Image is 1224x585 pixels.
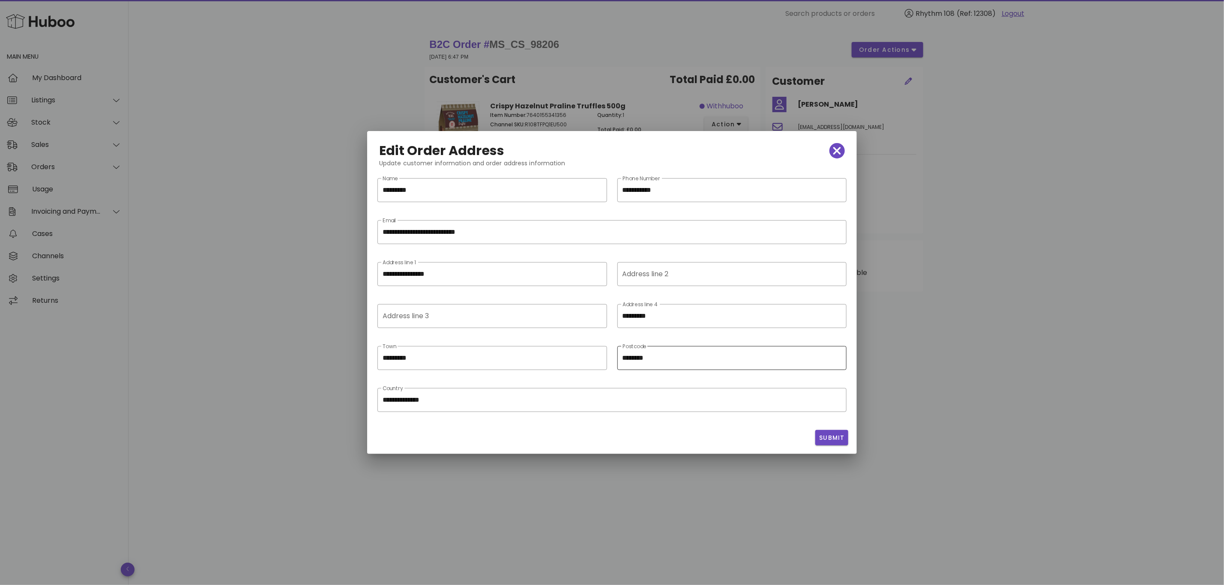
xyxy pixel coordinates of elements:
[379,144,505,158] h2: Edit Order Address
[815,430,848,445] button: Submit
[383,218,396,224] label: Email
[372,158,852,175] div: Update customer information and order address information
[622,176,661,182] label: Phone Number
[622,343,646,350] label: Postcode
[383,343,396,350] label: Town
[383,176,398,182] label: Name
[819,433,845,442] span: Submit
[622,301,658,308] label: Address line 4
[383,385,403,392] label: Country
[383,260,416,266] label: Address line 1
